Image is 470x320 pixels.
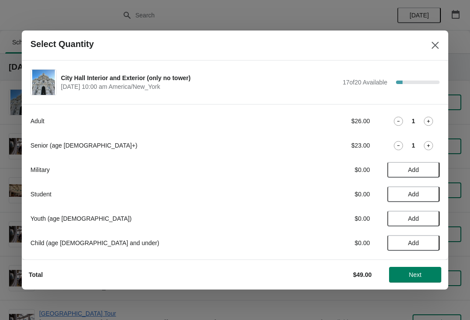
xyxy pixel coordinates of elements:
[30,165,272,174] div: Military
[289,117,370,125] div: $26.00
[30,141,272,150] div: Senior (age [DEMOGRAPHIC_DATA]+)
[289,239,370,247] div: $0.00
[387,211,440,226] button: Add
[408,215,419,222] span: Add
[412,117,415,125] strong: 1
[32,70,55,95] img: City Hall Interior and Exterior (only no tower) | | September 18 | 10:00 am America/New_York
[427,37,443,53] button: Close
[61,82,338,91] span: [DATE] 10:00 am America/New_York
[342,79,387,86] span: 17 of 20 Available
[289,141,370,150] div: $23.00
[30,39,94,49] h2: Select Quantity
[408,239,419,246] span: Add
[412,141,415,150] strong: 1
[61,74,338,82] span: City Hall Interior and Exterior (only no tower)
[408,166,419,173] span: Add
[408,191,419,198] span: Add
[353,271,372,278] strong: $49.00
[289,214,370,223] div: $0.00
[29,271,43,278] strong: Total
[289,165,370,174] div: $0.00
[289,190,370,199] div: $0.00
[389,267,441,283] button: Next
[30,117,272,125] div: Adult
[387,186,440,202] button: Add
[30,190,272,199] div: Student
[409,271,422,278] span: Next
[387,162,440,178] button: Add
[30,214,272,223] div: Youth (age [DEMOGRAPHIC_DATA])
[387,235,440,251] button: Add
[30,239,272,247] div: Child (age [DEMOGRAPHIC_DATA] and under)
